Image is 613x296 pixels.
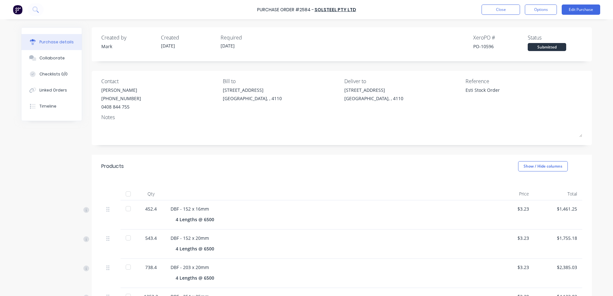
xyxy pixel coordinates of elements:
[13,5,22,14] img: Factory
[473,43,528,50] div: PO-10596
[39,55,65,61] div: Collaborate
[315,6,356,13] a: Solsteel Pty Ltd
[473,34,528,41] div: Xero PO #
[21,66,82,82] button: Checklists 0/0
[344,87,403,93] div: [STREET_ADDRESS]
[344,95,403,102] div: [GEOGRAPHIC_DATA], , 4110
[161,34,215,41] div: Created
[21,82,82,98] button: Linked Orders
[221,34,275,41] div: Required
[142,264,160,271] div: 738.4
[101,95,141,102] div: [PHONE_NUMBER]
[171,205,481,212] div: DBF - 152 x 16mm
[223,95,282,102] div: [GEOGRAPHIC_DATA], , 4110
[171,264,481,271] div: DBF - 203 x 20mm
[101,43,156,50] div: Mark
[539,205,577,212] div: $1,461.25
[39,71,68,77] div: Checklists 0/0
[21,50,82,66] button: Collaborate
[101,103,141,110] div: 0408 844 755
[466,77,582,85] div: Reference
[137,187,165,200] div: Qty
[525,4,557,15] button: Options
[101,113,582,121] div: Notes
[39,103,56,109] div: Timeline
[101,34,156,41] div: Created by
[39,39,74,45] div: Purchase details
[482,4,520,15] button: Close
[539,264,577,271] div: $2,385.03
[142,235,160,241] div: 543.4
[466,87,546,101] textarea: Esti Stock Order
[39,87,67,93] div: Linked Orders
[142,205,160,212] div: 452.4
[257,6,314,13] div: Purchase Order #2584 -
[21,98,82,114] button: Timeline
[101,87,141,93] div: [PERSON_NAME]
[176,244,219,253] div: 4 Lengths @ 6500
[223,77,340,85] div: Bill to
[171,235,481,241] div: DBF - 152 x 20mm
[528,43,566,51] div: Submitted
[491,264,529,271] div: $3.23
[223,87,282,93] div: [STREET_ADDRESS]
[528,34,582,41] div: Status
[491,235,529,241] div: $3.23
[539,235,577,241] div: $1,755.18
[176,273,219,283] div: 4 Lengths @ 6500
[344,77,461,85] div: Deliver to
[518,161,568,171] button: Show / Hide columns
[21,34,82,50] button: Purchase details
[491,205,529,212] div: $3.23
[534,187,582,200] div: Total
[176,215,219,224] div: 4 Lengths @ 6500
[101,162,124,170] div: Products
[562,4,600,15] button: Edit Purchase
[101,77,218,85] div: Contact
[486,187,534,200] div: Price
